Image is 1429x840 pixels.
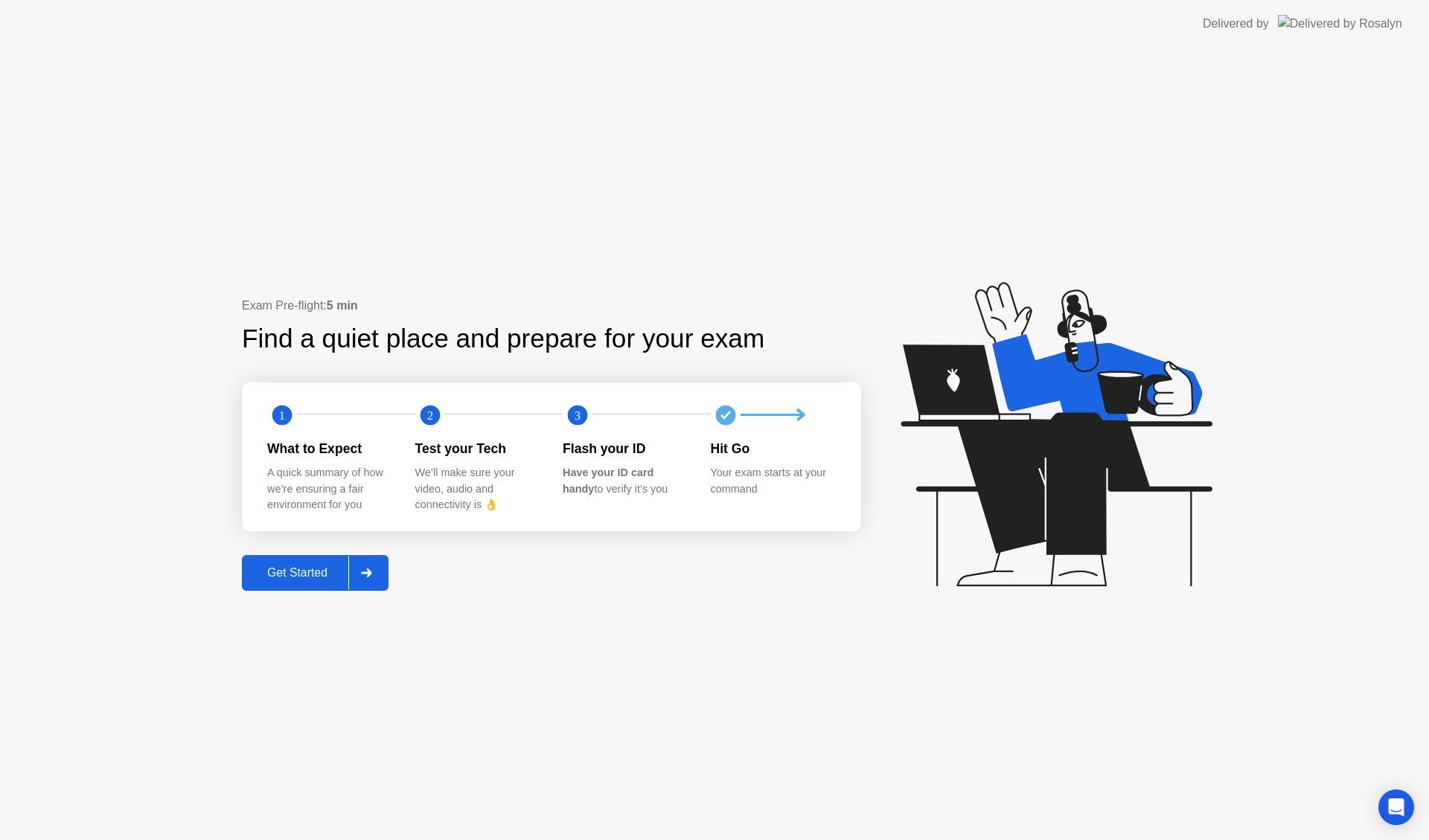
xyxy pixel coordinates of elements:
b: 5 min [327,299,358,312]
div: Delivered by [1203,15,1269,33]
div: to verify it’s you [563,465,687,497]
div: A quick summary of how we’re ensuring a fair environment for you [267,465,391,513]
b: Have your ID card handy [563,467,653,495]
text: 3 [575,408,581,422]
div: We’ll make sure your video, audio and connectivity is 👌 [415,465,540,513]
button: Get Started [242,555,389,591]
text: 1 [279,408,285,422]
div: Your exam starts at your command [711,465,835,497]
div: Hit Go [711,439,835,458]
div: Get Started [246,566,348,580]
div: Exam Pre-flight: [242,297,861,315]
text: 2 [426,408,432,422]
div: Find a quiet place and prepare for your exam [242,319,767,359]
img: Delivered by Rosalyn [1278,15,1402,32]
div: Flash your ID [563,439,687,458]
div: Test your Tech [415,439,540,458]
div: Open Intercom Messenger [1378,789,1414,825]
div: What to Expect [267,439,391,458]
